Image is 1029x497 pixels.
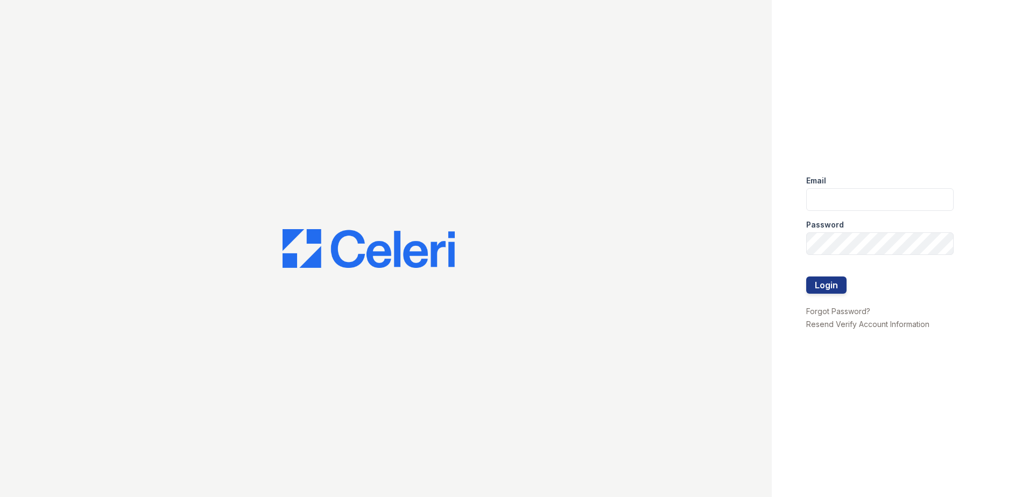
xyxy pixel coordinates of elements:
[806,219,844,230] label: Password
[806,276,847,294] button: Login
[806,319,929,329] a: Resend Verify Account Information
[806,175,826,186] label: Email
[283,229,455,268] img: CE_Logo_Blue-a8612792a0a2168367f1c8372b55b34899dd931a85d93a1a3d3e32e68fde9ad4.png
[806,307,870,316] a: Forgot Password?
